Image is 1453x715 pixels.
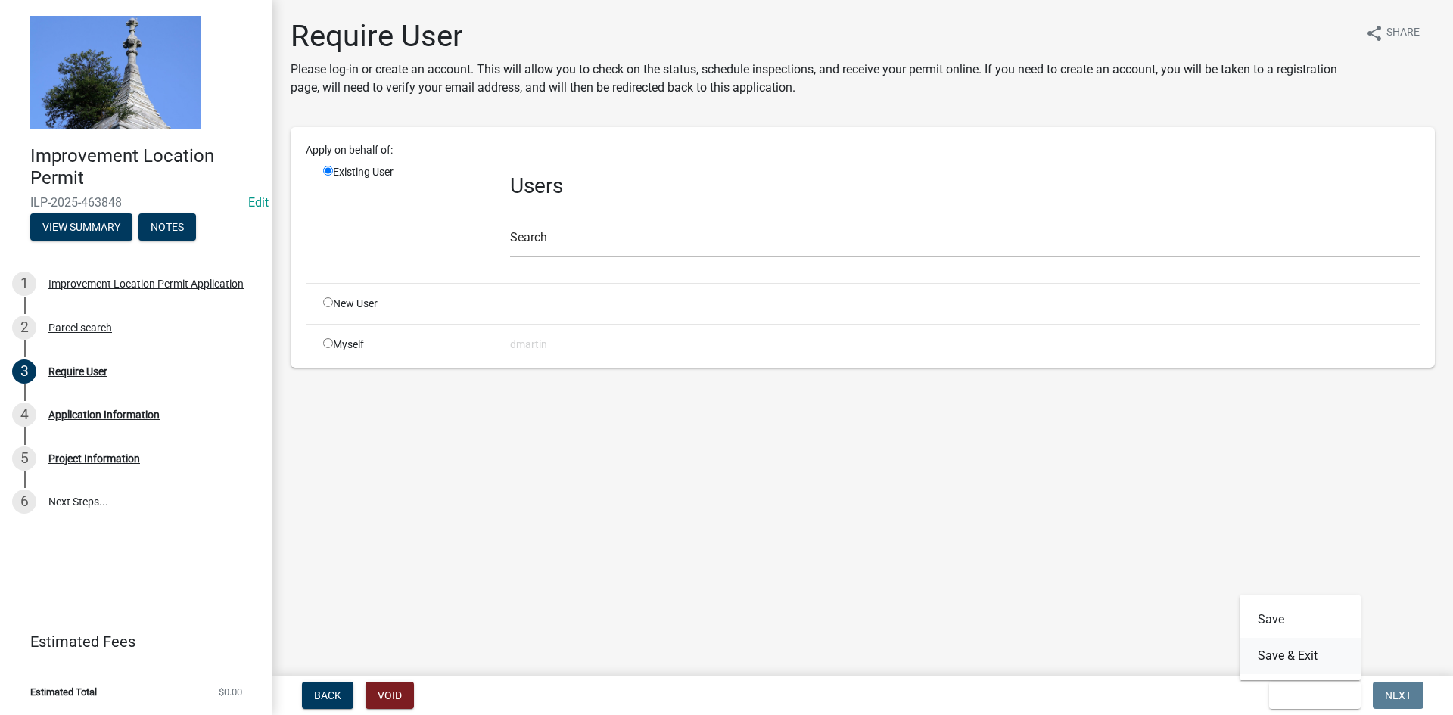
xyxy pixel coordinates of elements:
wm-modal-confirm: Summary [30,222,132,234]
button: shareShare [1353,18,1432,48]
button: Notes [138,213,196,241]
div: 5 [12,446,36,471]
div: Application Information [48,409,160,420]
div: 6 [12,490,36,514]
div: Apply on behalf of: [294,142,1431,158]
span: Share [1386,24,1420,42]
wm-modal-confirm: Notes [138,222,196,234]
button: Save [1240,602,1361,638]
div: Parcel search [48,322,112,333]
div: Existing User [312,164,499,271]
div: New User [312,296,499,312]
div: Project Information [48,453,140,464]
div: 3 [12,359,36,384]
div: 1 [12,272,36,296]
wm-modal-confirm: Edit Application Number [248,195,269,210]
span: Next [1385,689,1411,701]
span: Back [314,689,341,701]
div: 2 [12,316,36,340]
span: $0.00 [219,687,242,697]
button: Save & Exit [1240,638,1361,674]
span: Estimated Total [30,687,97,697]
div: Save & Exit [1240,595,1361,680]
button: Save & Exit [1269,682,1361,709]
img: Decatur County, Indiana [30,16,201,129]
h4: Improvement Location Permit [30,145,260,189]
div: Myself [312,337,499,353]
span: Save & Exit [1281,689,1339,701]
div: Require User [48,366,107,377]
button: Next [1373,682,1423,709]
h3: Users [510,173,1420,199]
span: ILP-2025-463848 [30,195,242,210]
a: Estimated Fees [12,626,248,657]
div: Improvement Location Permit Application [48,278,244,289]
div: 4 [12,403,36,427]
p: Please log-in or create an account. This will allow you to check on the status, schedule inspecti... [291,61,1353,97]
button: View Summary [30,213,132,241]
a: Edit [248,195,269,210]
button: Void [366,682,414,709]
i: share [1365,24,1383,42]
h1: Require User [291,18,1353,54]
button: Back [302,682,353,709]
